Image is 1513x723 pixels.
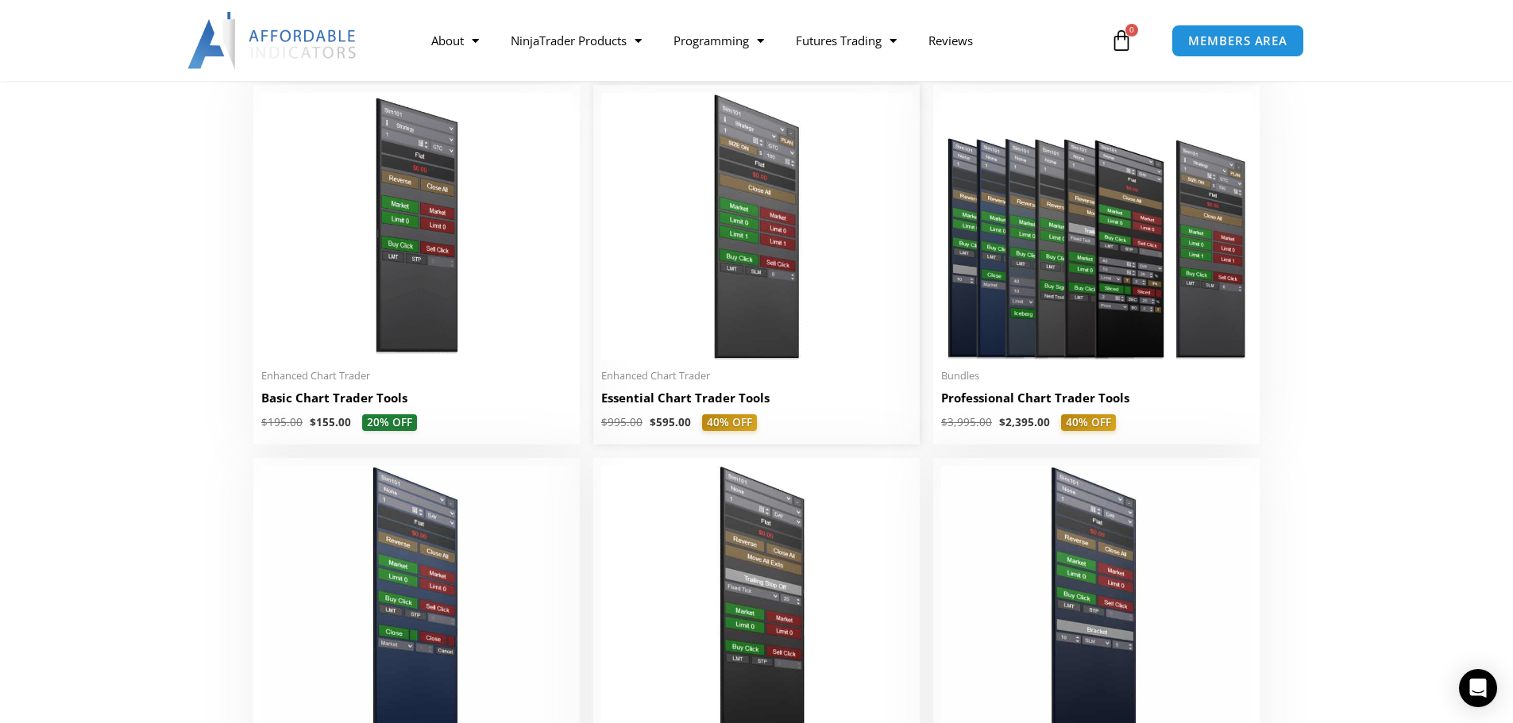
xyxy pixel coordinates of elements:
a: Essential Chart Trader Tools [601,390,912,414]
a: Professional Chart Trader Tools [941,390,1252,414]
h2: Professional Chart Trader Tools [941,390,1252,406]
span: $ [941,415,948,429]
span: MEMBERS AREA [1188,35,1287,47]
a: About [415,22,495,59]
bdi: 155.00 [310,415,351,429]
span: $ [261,415,268,429]
span: $ [650,415,656,429]
span: $ [310,415,316,429]
span: 40% OFF [702,414,757,432]
a: Basic Chart Trader Tools [261,390,572,414]
span: Enhanced Chart Trader [601,369,912,383]
bdi: 2,395.00 [999,415,1050,429]
bdi: 3,995.00 [941,415,992,429]
img: LogoAI | Affordable Indicators – NinjaTrader [187,12,358,69]
img: Essential Chart Trader Tools [601,93,912,360]
h2: Basic Chart Trader Tools [261,390,572,406]
a: NinjaTrader Products [495,22,658,59]
span: $ [999,415,1005,429]
span: 0 [1125,24,1138,37]
span: 20% OFF [362,414,417,432]
a: Programming [658,22,780,59]
bdi: 595.00 [650,415,691,429]
span: Enhanced Chart Trader [261,369,572,383]
div: Open Intercom Messenger [1459,669,1497,707]
a: 0 [1087,17,1156,63]
bdi: 995.00 [601,415,643,429]
a: Futures Trading [780,22,913,59]
a: Reviews [913,22,989,59]
a: MEMBERS AREA [1171,25,1304,57]
img: ProfessionalToolsBundlePage [941,93,1252,360]
bdi: 195.00 [261,415,303,429]
span: 40% OFF [1061,414,1116,432]
h2: Essential Chart Trader Tools [601,390,912,406]
span: $ [601,415,608,429]
span: Bundles [941,369,1252,383]
img: BasicTools [261,93,572,360]
nav: Menu [415,22,1106,59]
